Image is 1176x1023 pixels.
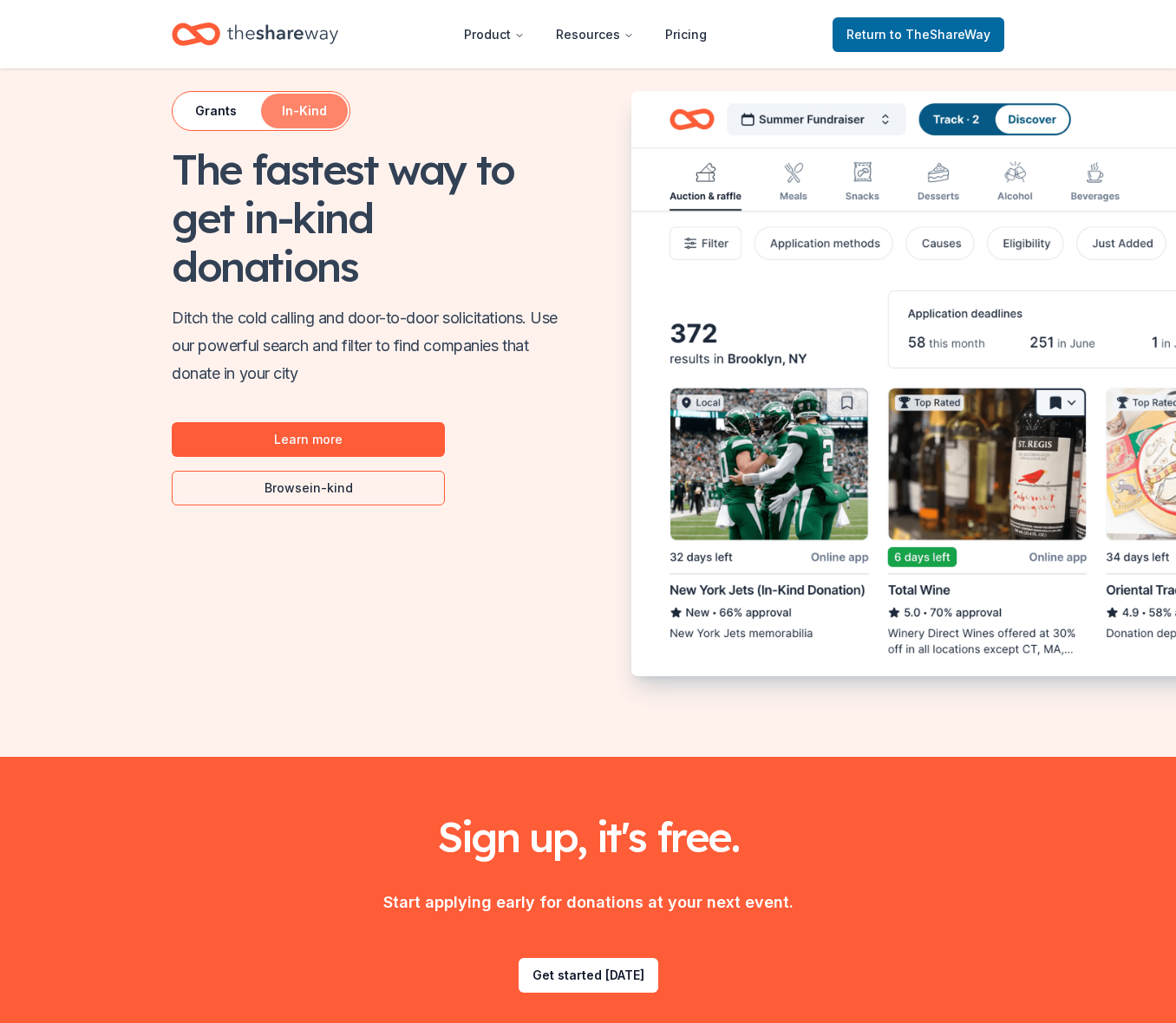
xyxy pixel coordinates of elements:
[172,812,1004,861] h2: Sign up, it's free.
[846,24,990,45] span: Return
[890,27,990,42] span: to TheShareWay
[172,304,562,408] p: Ditch the cold calling and door-to-door solicitations. Use our powerful search and filter to find...
[174,94,258,128] button: Grants
[519,958,658,993] a: Get started [DATE]
[542,17,648,52] button: Resources
[172,889,1004,916] p: Start applying early for donations at your next event.
[172,145,562,290] h2: The fastest way to get in-kind donations
[833,17,1004,52] a: Returnto TheShareWay
[172,422,445,457] a: Learn more
[172,471,445,505] a: Browsein-kind
[261,94,348,128] button: In-Kind
[450,14,721,55] nav: Main
[450,17,539,52] button: Product
[172,14,338,55] a: Home
[651,17,721,52] a: Pricing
